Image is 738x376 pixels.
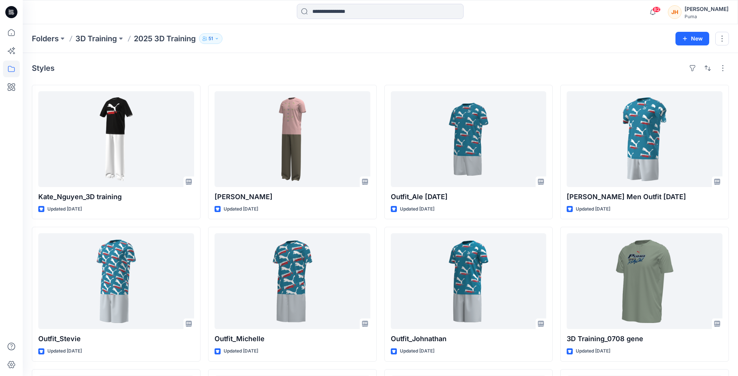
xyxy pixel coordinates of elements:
[215,192,370,202] p: [PERSON_NAME]
[675,32,709,45] button: New
[208,34,213,43] p: 51
[38,334,194,344] p: Outfit_Stevie
[75,33,117,44] a: 3D Training
[47,205,82,213] p: Updated [DATE]
[567,192,722,202] p: [PERSON_NAME] Men Outfit [DATE]
[567,334,722,344] p: 3D Training_0708 gene
[224,347,258,355] p: Updated [DATE]
[668,5,682,19] div: JH
[32,64,55,73] h4: Styles
[400,347,434,355] p: Updated [DATE]
[400,205,434,213] p: Updated [DATE]
[652,6,661,12] span: 82
[685,14,729,19] div: Puma
[38,192,194,202] p: Kate_Nguyen_3D training
[576,205,610,213] p: Updated [DATE]
[391,334,547,344] p: Outfit_Johnathan
[567,91,722,187] a: Alejandra Men Outfit 7.21.25
[576,347,610,355] p: Updated [DATE]
[199,33,222,44] button: 51
[685,5,729,14] div: [PERSON_NAME]
[47,347,82,355] p: Updated [DATE]
[567,233,722,329] a: 3D Training_0708 gene
[215,91,370,187] a: Harry
[32,33,59,44] a: Folders
[391,192,547,202] p: Outfit_Ale [DATE]
[215,233,370,329] a: Outfit_Michelle
[391,233,547,329] a: Outfit_Johnathan
[224,205,258,213] p: Updated [DATE]
[134,33,196,44] p: 2025 3D Training
[38,91,194,187] a: Kate_Nguyen_3D training
[215,334,370,344] p: Outfit_Michelle
[38,233,194,329] a: Outfit_Stevie
[391,91,547,187] a: Outfit_Ale 7.22.25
